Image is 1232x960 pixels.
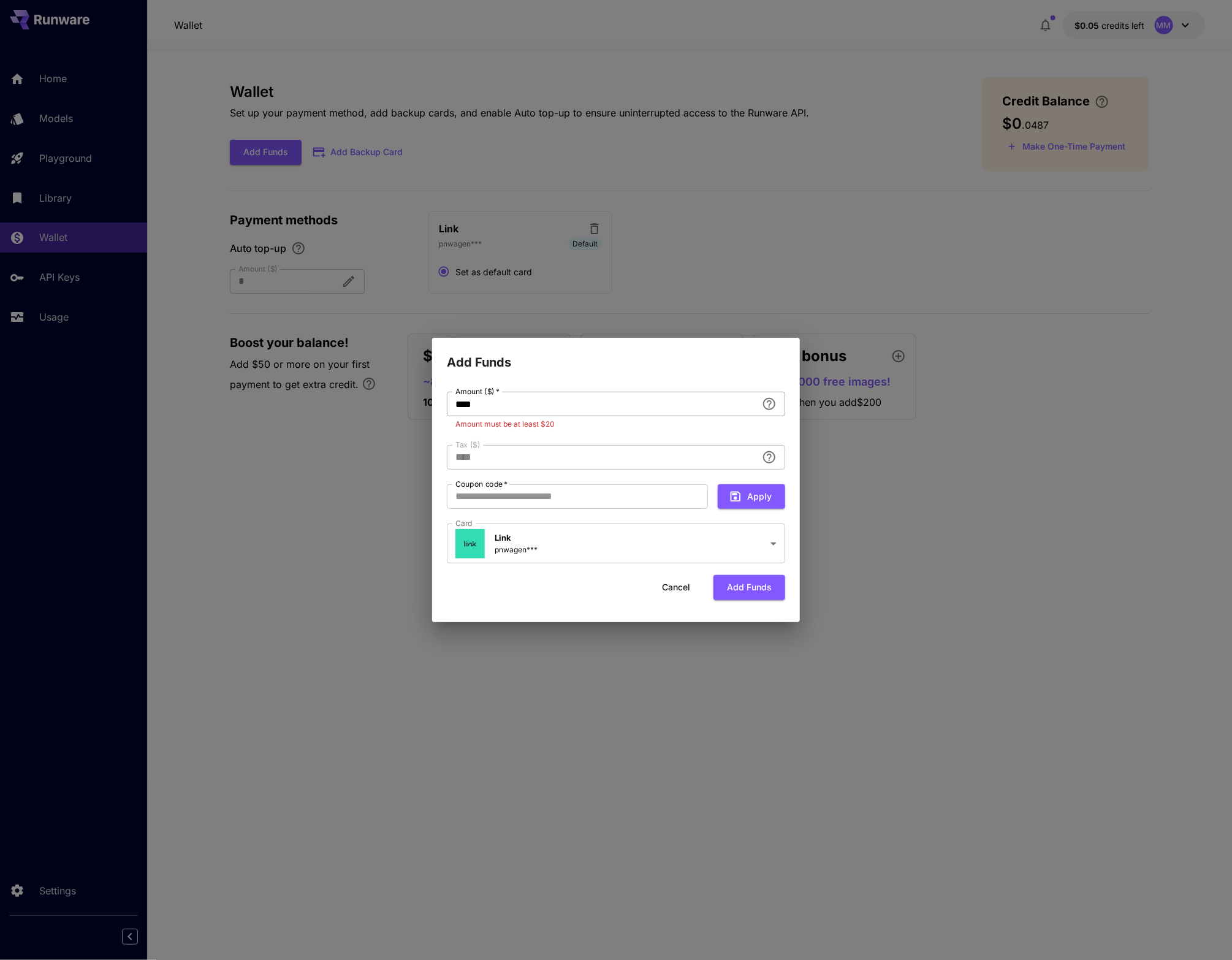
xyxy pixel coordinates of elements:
label: Amount ($) [455,386,500,397]
p: Link [495,532,538,544]
label: Tax ($) [455,440,481,450]
h2: Add Funds [432,338,800,372]
label: Coupon code [455,479,508,489]
p: Amount must be at least $20 [455,418,777,430]
label: Card [455,518,473,528]
button: Apply [718,484,785,509]
button: Cancel [648,575,704,600]
button: Add funds [713,575,785,600]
